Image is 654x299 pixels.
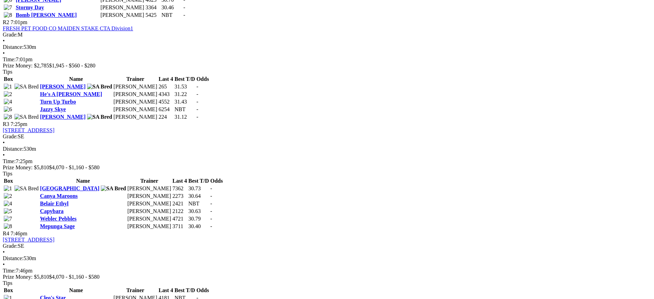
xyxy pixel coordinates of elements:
[174,83,195,90] td: 31.53
[40,114,85,120] a: [PERSON_NAME]
[101,185,126,192] img: SA Bred
[172,193,187,200] td: 2273
[3,63,651,69] div: Prize Money: $2,785
[40,76,112,83] th: Name
[188,200,210,207] td: NBT
[3,171,12,177] span: Tips
[3,32,18,38] span: Grade:
[3,268,651,274] div: 7:46pm
[3,231,9,236] span: R4
[14,84,39,90] img: SA Bred
[196,106,198,112] span: -
[11,19,28,25] span: 7:01pm
[188,193,210,200] td: 30.64
[127,193,171,200] td: [PERSON_NAME]
[3,121,9,127] span: R3
[87,84,112,90] img: SA Bred
[210,185,212,191] span: -
[40,287,112,294] th: Name
[3,152,5,158] span: •
[4,106,12,113] img: 6
[196,287,209,294] th: Odds
[210,223,212,229] span: -
[183,4,185,10] span: -
[3,255,651,261] div: 530m
[3,140,5,146] span: •
[113,98,158,105] td: [PERSON_NAME]
[40,99,76,105] a: Turn Up Turbo
[183,12,185,18] span: -
[4,193,12,199] img: 2
[3,146,23,152] span: Distance:
[158,76,173,83] th: Last 4
[3,44,651,50] div: 530m
[188,223,210,230] td: 30.40
[40,216,76,222] a: Weblec Pebbles
[158,91,173,98] td: 4343
[3,280,12,286] span: Tips
[3,237,54,243] a: [STREET_ADDRESS]
[113,106,158,113] td: [PERSON_NAME]
[3,19,9,25] span: R2
[188,215,210,222] td: 30.79
[4,185,12,192] img: 1
[127,215,171,222] td: [PERSON_NAME]
[100,4,144,11] td: [PERSON_NAME]
[172,223,187,230] td: 3711
[210,216,212,222] span: -
[4,208,12,214] img: 5
[49,63,96,68] span: $1,945 - $560 - $280
[196,84,198,89] span: -
[174,114,195,120] td: 31.12
[210,201,212,206] span: -
[4,287,13,293] span: Box
[3,243,18,249] span: Grade:
[158,106,173,113] td: 6254
[196,91,198,97] span: -
[172,208,187,215] td: 2122
[145,12,160,19] td: 5425
[196,114,198,120] span: -
[3,261,5,267] span: •
[40,208,63,214] a: Capybara
[113,83,158,90] td: [PERSON_NAME]
[113,76,158,83] th: Trainer
[40,201,68,206] a: Belair Ethyl
[174,98,195,105] td: 31.43
[172,185,187,192] td: 7362
[174,91,195,98] td: 31.22
[14,185,39,192] img: SA Bred
[3,249,5,255] span: •
[49,274,100,280] span: $4,070 - $1,160 - $580
[3,127,54,133] a: [STREET_ADDRESS]
[210,208,212,214] span: -
[172,178,187,184] th: Last 4
[174,106,195,113] td: NBT
[127,223,171,230] td: [PERSON_NAME]
[11,121,28,127] span: 7:25pm
[188,178,210,184] th: Best T/D
[158,287,173,294] th: Last 4
[188,185,210,192] td: 30.73
[87,114,112,120] img: SA Bred
[113,91,158,98] td: [PERSON_NAME]
[3,146,651,152] div: 530m
[210,178,223,184] th: Odds
[3,56,16,62] span: Time:
[40,178,126,184] th: Name
[210,193,212,199] span: -
[158,98,173,105] td: 4552
[16,4,44,10] a: Stormy Day
[4,4,12,11] img: 7
[3,158,651,164] div: 7:25pm
[16,12,77,18] a: Bomb [PERSON_NAME]
[4,91,12,97] img: 2
[3,69,12,75] span: Tips
[3,44,23,50] span: Distance:
[49,164,100,170] span: $4,070 - $1,160 - $580
[3,25,133,31] a: FRESH PET FOOD CO MAIDEN STAKE CTA Division1
[3,134,651,140] div: SE
[161,4,182,11] td: 30.46
[145,4,160,11] td: 3364
[4,76,13,82] span: Box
